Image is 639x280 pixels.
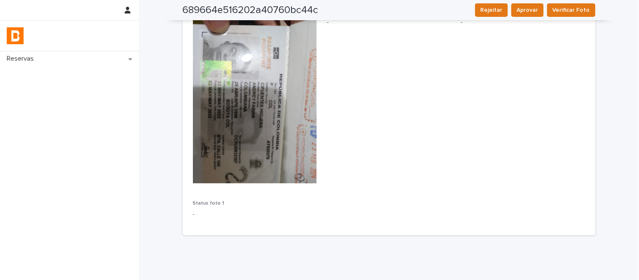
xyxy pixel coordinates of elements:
span: Verificar Foto [553,6,590,14]
span: Rejeitar [481,6,503,14]
p: Reservas [3,55,40,63]
p: - [193,210,317,219]
p: - [327,18,451,27]
button: Verificar Foto [547,3,596,17]
span: Status foto 1 [193,201,225,206]
p: - [461,18,586,27]
button: Aprovar [511,3,544,17]
button: Rejeitar [475,3,508,17]
img: 17546865861913824480797633765772.jpg [193,18,317,184]
h2: 689664e516202a40760bc44c [183,4,318,16]
img: zVaNuJHRTjyIjT5M9Xd5 [7,27,24,44]
span: Aprovar [517,6,538,14]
